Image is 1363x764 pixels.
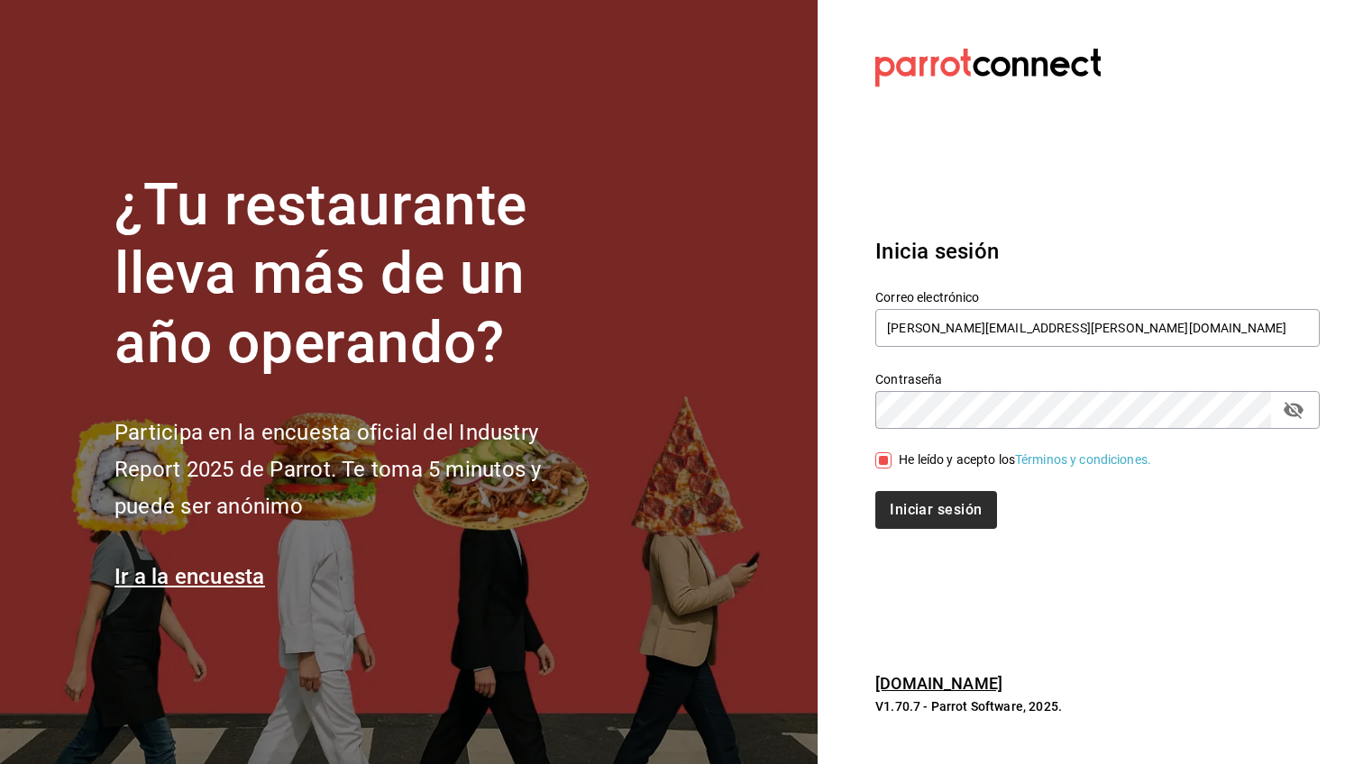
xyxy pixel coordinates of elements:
[875,697,1320,715] p: V1.70.7 - Parrot Software, 2025.
[114,171,601,378] h1: ¿Tu restaurante lleva más de un año operando?
[899,450,1151,469] div: He leído y acepto los
[875,372,1320,385] label: Contraseña
[875,309,1320,347] input: Ingresa tu correo electrónico
[1015,452,1151,467] a: Términos y condiciones.
[875,491,996,529] button: Iniciar sesión
[114,564,265,589] a: Ir a la encuesta
[114,414,601,524] h2: Participa en la encuesta oficial del Industry Report 2025 de Parrot. Te toma 5 minutos y puede se...
[1278,395,1309,425] button: passwordField
[875,235,1320,268] h3: Inicia sesión
[875,674,1002,693] a: [DOMAIN_NAME]
[875,290,1320,303] label: Correo electrónico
